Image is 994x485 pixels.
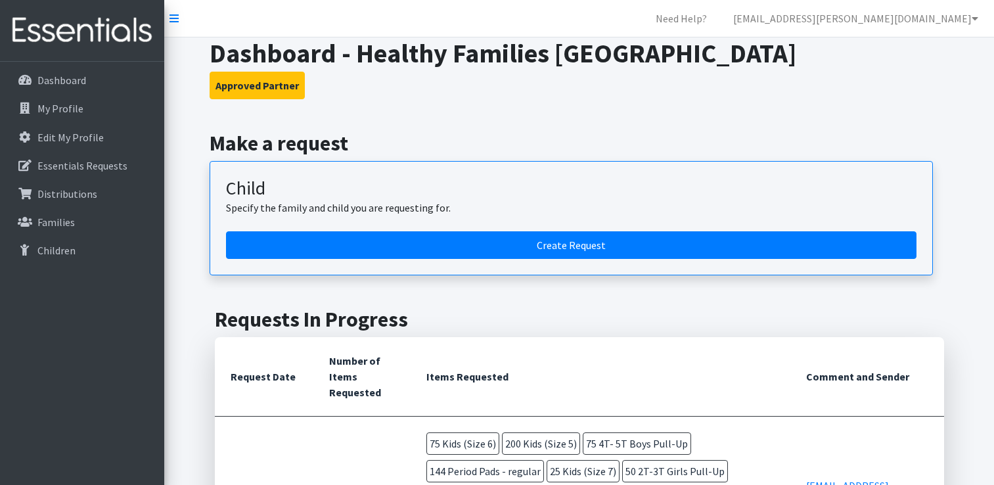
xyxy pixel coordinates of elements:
th: Request Date [215,337,313,417]
p: Families [37,216,75,229]
a: [EMAIL_ADDRESS][PERSON_NAME][DOMAIN_NAME] [723,5,989,32]
a: Dashboard [5,67,159,93]
th: Number of Items Requested [313,337,411,417]
th: Comment and Sender [790,337,943,417]
a: Essentials Requests [5,152,159,179]
span: 144 Period Pads - regular [426,460,544,482]
a: Create a request for a child or family [226,231,916,259]
p: Specify the family and child you are requesting for. [226,200,916,216]
button: Approved Partner [210,72,305,99]
span: 200 Kids (Size 5) [502,432,580,455]
span: 25 Kids (Size 7) [547,460,620,482]
h1: Dashboard - Healthy Families [GEOGRAPHIC_DATA] [210,37,949,69]
p: Edit My Profile [37,131,104,144]
span: 75 4T- 5T Boys Pull-Up [583,432,691,455]
a: Distributions [5,181,159,207]
a: Edit My Profile [5,124,159,150]
h2: Requests In Progress [215,307,944,332]
span: 75 Kids (Size 6) [426,432,499,455]
img: HumanEssentials [5,9,159,53]
p: My Profile [37,102,83,115]
a: Need Help? [645,5,717,32]
a: My Profile [5,95,159,122]
a: Children [5,237,159,264]
th: Items Requested [411,337,791,417]
h2: Make a request [210,131,949,156]
p: Children [37,244,76,257]
p: Essentials Requests [37,159,127,172]
span: 50 2T-3T Girls Pull-Up [622,460,728,482]
h3: Child [226,177,916,200]
a: Families [5,209,159,235]
p: Distributions [37,187,97,200]
p: Dashboard [37,74,86,87]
